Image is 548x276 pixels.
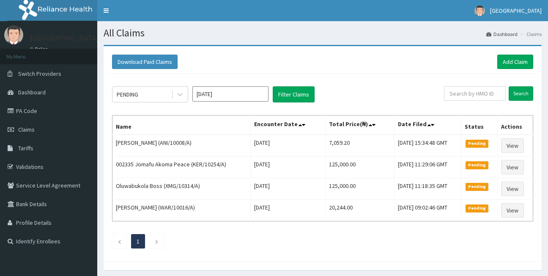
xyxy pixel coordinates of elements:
[18,70,61,77] span: Switch Providers
[325,157,395,178] td: 125,000.00
[251,178,326,200] td: [DATE]
[18,144,33,152] span: Tariffs
[112,157,251,178] td: 002335 Jomafu Akoma Peace (KER/10254/A)
[251,135,326,157] td: [DATE]
[112,135,251,157] td: [PERSON_NAME] (ANI/10008/A)
[112,55,178,69] button: Download Paid Claims
[395,178,461,200] td: [DATE] 11:18:35 GMT
[118,237,121,245] a: Previous page
[490,7,542,14] span: [GEOGRAPHIC_DATA]
[117,90,138,99] div: PENDING
[104,28,542,39] h1: All Claims
[501,203,524,218] a: View
[509,86,533,101] input: Search
[155,237,159,245] a: Next page
[325,135,395,157] td: 7,059.20
[486,30,518,38] a: Dashboard
[18,126,35,133] span: Claims
[466,161,489,169] span: Pending
[501,182,524,196] a: View
[466,204,489,212] span: Pending
[474,6,485,16] img: User Image
[30,46,50,52] a: Online
[466,183,489,190] span: Pending
[444,86,506,101] input: Search by HMO ID
[461,116,498,135] th: Status
[137,237,140,245] a: Page 1 is your current page
[395,200,461,221] td: [DATE] 09:02:46 GMT
[273,86,315,102] button: Filter Claims
[395,157,461,178] td: [DATE] 11:29:06 GMT
[395,135,461,157] td: [DATE] 15:34:48 GMT
[112,200,251,221] td: [PERSON_NAME] (WAR/10016/A)
[192,86,269,102] input: Select Month and Year
[466,140,489,147] span: Pending
[112,178,251,200] td: Oluwabukola Boss (XMG/10314/A)
[501,160,524,174] a: View
[18,88,46,96] span: Dashboard
[251,116,326,135] th: Encounter Date
[112,116,251,135] th: Name
[498,116,533,135] th: Actions
[395,116,461,135] th: Date Filed
[251,200,326,221] td: [DATE]
[518,30,542,38] li: Claims
[325,178,395,200] td: 125,000.00
[497,55,533,69] a: Add Claim
[251,157,326,178] td: [DATE]
[325,116,395,135] th: Total Price(₦)
[30,34,99,42] p: [GEOGRAPHIC_DATA]
[4,25,23,44] img: User Image
[325,200,395,221] td: 20,244.00
[501,138,524,153] a: View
